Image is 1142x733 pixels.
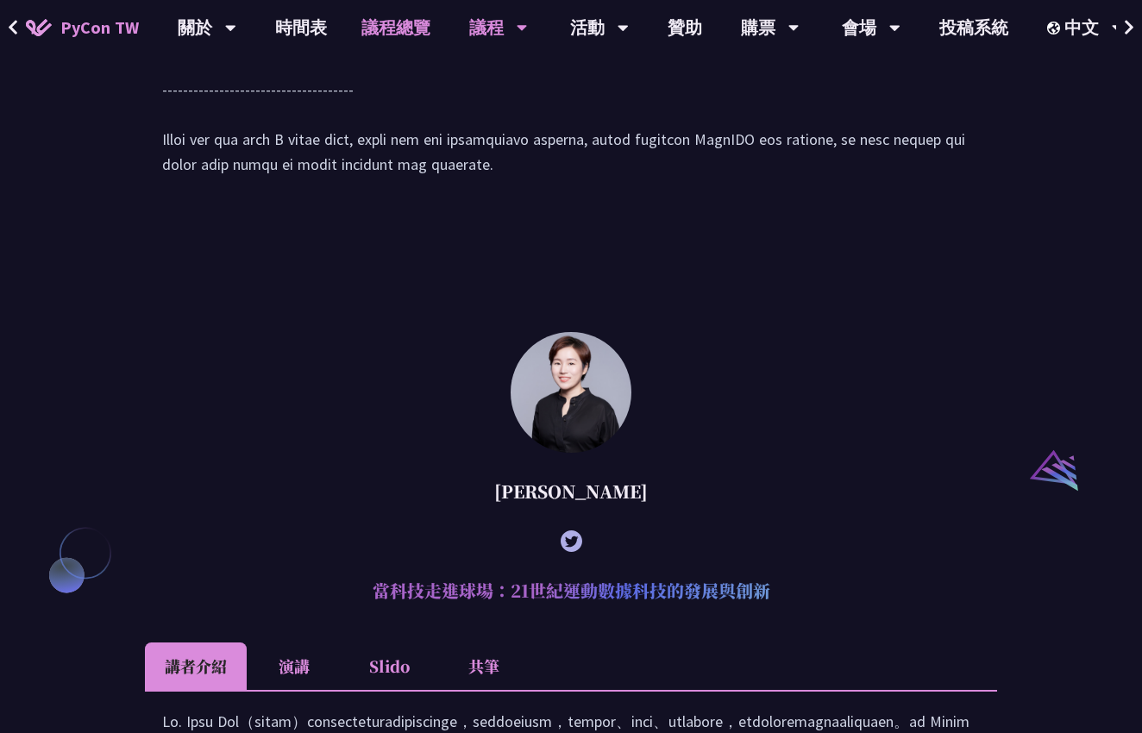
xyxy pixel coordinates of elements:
[26,19,52,36] img: Home icon of PyCon TW 2025
[145,565,997,617] h2: 當科技走進球場：21世紀運動數據科技的發展與創新
[511,332,631,453] img: 林滿新
[145,642,247,690] li: 講者介紹
[60,15,139,41] span: PyCon TW
[342,642,436,690] li: Slido
[145,466,997,517] div: [PERSON_NAME]
[9,6,156,49] a: PyCon TW
[247,642,342,690] li: 演講
[1047,22,1064,34] img: Locale Icon
[436,642,531,690] li: 共筆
